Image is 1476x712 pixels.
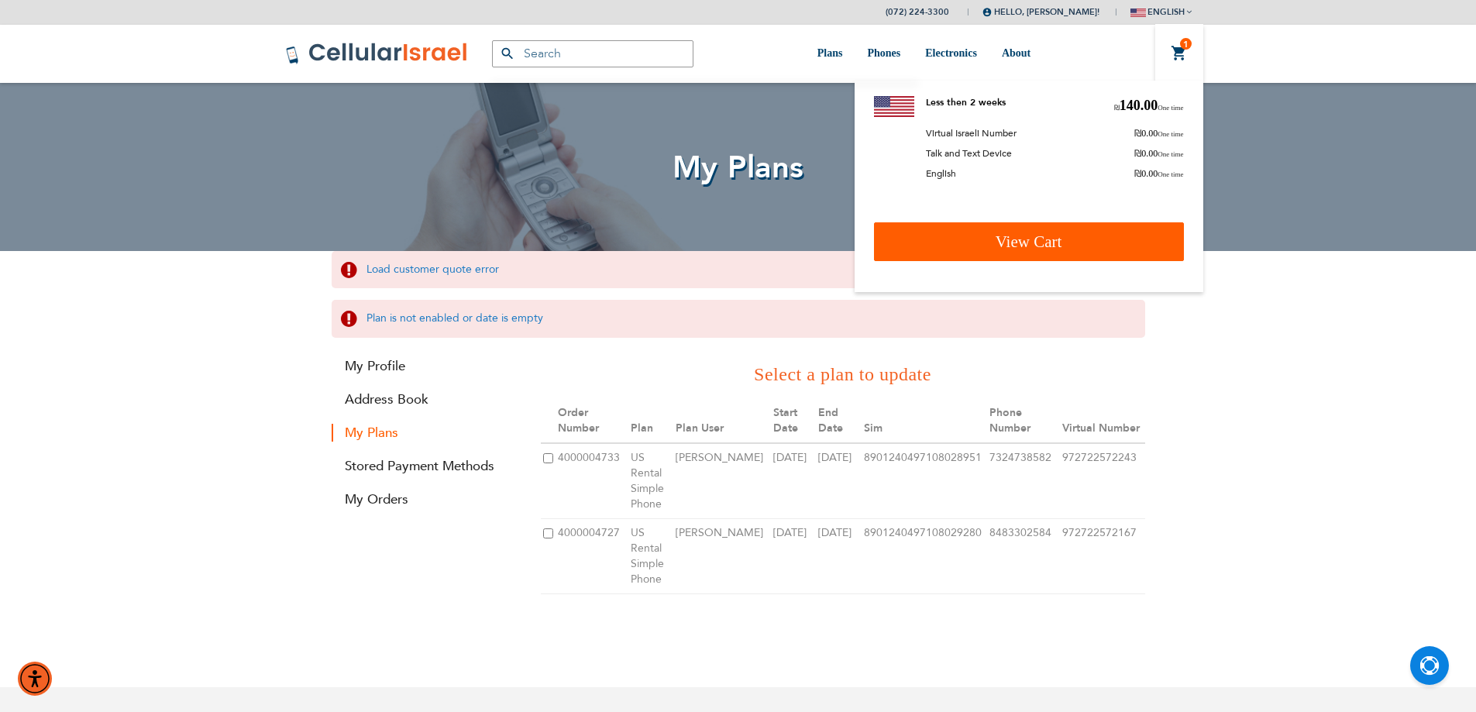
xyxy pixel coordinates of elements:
span: 0.00 [1134,147,1183,160]
span: Virtual Israeli Number [926,127,1017,139]
span: Plans [817,47,843,59]
td: [PERSON_NAME] [673,443,770,519]
div: Plan is not enabled or date is empty [332,300,1145,338]
span: View Cart [996,232,1062,251]
strong: My Plans [332,424,518,442]
span: ₪ [1134,148,1141,159]
a: Less then 2 weeks [926,96,1006,108]
th: Order Number [556,399,628,443]
img: Cellular Israel Logo [285,42,469,65]
span: 140.00 [1114,96,1184,115]
span: ₪ [1134,128,1141,139]
button: english [1130,1,1192,23]
td: [DATE] [816,443,861,519]
a: 1 [1171,44,1188,63]
td: [DATE] [816,518,861,593]
td: 7324738582 [987,443,1060,519]
td: 972722572243 [1060,443,1144,519]
div: Accessibility Menu [18,662,52,696]
span: Phones [867,47,900,59]
input: Search [492,40,693,67]
td: [PERSON_NAME] [673,518,770,593]
td: [DATE] [771,443,816,519]
span: Hello, [PERSON_NAME]! [982,6,1099,18]
span: One time [1158,150,1183,158]
td: 8901240497108029280 [862,518,988,593]
a: About [1002,25,1030,83]
span: ₪ [1134,168,1141,179]
th: Start Date [771,399,816,443]
a: Address Book [332,390,518,408]
span: About [1002,47,1030,59]
span: ₪ [1114,104,1120,112]
a: My Orders [332,490,518,508]
a: (072) 224-3300 [886,6,949,18]
td: 4000004727 [556,518,628,593]
span: My Plans [673,146,804,189]
img: US Rental Simple Phone [874,96,914,117]
span: 0.00 [1134,167,1183,180]
span: Talk and Text Device [926,147,1012,160]
a: Plans [817,25,843,83]
a: My Profile [332,357,518,375]
a: Electronics [925,25,977,83]
div: Load customer quote error [332,251,1145,289]
th: Phone Number [987,399,1060,443]
th: Virtual Number [1060,399,1144,443]
h3: Select a plan to update [541,361,1145,387]
a: Phones [867,25,900,83]
td: 4000004733 [556,443,628,519]
span: Electronics [925,47,977,59]
span: English [926,167,956,180]
th: Plan User [673,399,770,443]
span: One time [1158,170,1183,178]
th: End Date [816,399,861,443]
td: US Rental Simple Phone [628,443,673,519]
span: 0.00 [1134,127,1183,139]
td: 972722572167 [1060,518,1144,593]
th: Sim [862,399,988,443]
a: View Cart [874,222,1184,261]
span: 1 [1183,38,1189,50]
td: 8901240497108028951 [862,443,988,519]
span: One time [1158,104,1183,112]
td: 8483302584 [987,518,1060,593]
a: Stored Payment Methods [332,457,518,475]
th: Plan [628,399,673,443]
span: One time [1158,130,1183,138]
td: [DATE] [771,518,816,593]
img: english [1130,9,1146,17]
td: US Rental Simple Phone [628,518,673,593]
